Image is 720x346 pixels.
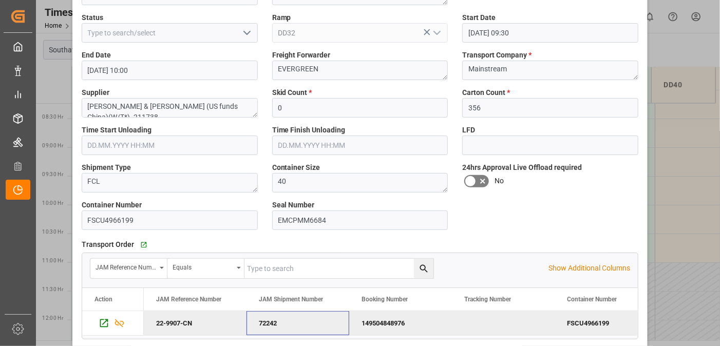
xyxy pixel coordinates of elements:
[156,296,221,303] span: JAM Reference Number
[144,311,247,335] div: 22-9907-CN
[462,125,475,136] span: LFD
[349,311,452,335] div: 149504848976
[272,125,346,136] span: Time Finish Unloading
[414,259,433,278] button: search button
[82,98,258,118] textarea: [PERSON_NAME] & [PERSON_NAME] (US funds China)(W/T*)- 211738
[462,12,496,23] span: Start Date
[462,61,638,80] textarea: Mainstream
[272,136,448,155] input: DD.MM.YYYY HH:MM
[96,260,156,272] div: JAM Reference Number
[82,125,151,136] span: Time Start Unloading
[247,311,349,335] div: 72242
[548,263,630,274] p: Show Additional Columns
[82,239,134,250] span: Transport Order
[272,23,448,43] input: Type to search/select
[82,200,142,210] span: Container Number
[90,259,167,278] button: open menu
[272,173,448,193] textarea: 40
[272,200,315,210] span: Seal Number
[82,12,103,23] span: Status
[82,23,258,43] input: Type to search/select
[272,50,331,61] span: Freight Forwarder
[244,259,433,278] input: Type to search
[462,50,532,61] span: Transport Company
[272,87,312,98] span: Skid Count
[462,23,638,43] input: DD.MM.YYYY HH:MM
[555,311,657,335] div: FSCU4966199
[462,87,510,98] span: Carton Count
[173,260,233,272] div: Equals
[462,162,582,173] span: 24hrs Approval Live Offload required
[82,173,258,193] textarea: FCL
[82,136,258,155] input: DD.MM.YYYY HH:MM
[272,162,320,173] span: Container Size
[464,296,511,303] span: Tracking Number
[259,296,323,303] span: JAM Shipment Number
[362,296,408,303] span: Booking Number
[167,259,244,278] button: open menu
[272,12,291,23] span: Ramp
[82,50,111,61] span: End Date
[272,61,448,80] textarea: EVERGREEN
[82,61,258,80] input: DD.MM.YYYY HH:MM
[82,87,109,98] span: Supplier
[238,25,254,41] button: open menu
[82,162,131,173] span: Shipment Type
[567,296,617,303] span: Container Number
[495,176,504,186] span: No
[94,296,112,303] div: Action
[82,311,144,336] div: Press SPACE to deselect this row.
[429,25,444,41] button: open menu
